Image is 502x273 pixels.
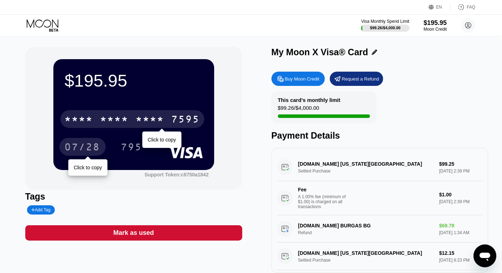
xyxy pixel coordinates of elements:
div: $195.95 [65,71,203,91]
div: Mark as used [113,229,154,237]
div: 07/28 [65,142,100,154]
div: 795 [121,142,142,154]
div: FAQ [467,5,475,10]
div: Add Tag [31,207,51,212]
div: Click to copy [74,165,102,170]
div: Visa Monthly Spend Limit$99.26/$4,000.00 [361,19,409,32]
div: 07/28 [59,138,106,156]
div: Add Tag [27,205,55,215]
div: EN [429,4,450,11]
div: Click to copy [148,137,176,143]
div: 7595 [171,114,200,126]
div: Buy Moon Credit [271,72,325,86]
div: $99.26 / $4,000.00 [278,105,319,114]
div: FAQ [450,4,475,11]
div: EN [436,5,442,10]
div: 795 [116,138,148,156]
div: A 1.00% fee (minimum of $1.00) is charged on all transactions [298,194,352,209]
div: Support Token: c8750a1842 [144,172,208,177]
iframe: Schaltfläche zum Öffnen des Messaging-Fensters [474,244,496,267]
div: Payment Details [271,130,488,141]
div: $1.00 [439,192,482,197]
div: Visa Monthly Spend Limit [361,19,409,24]
div: Support Token:c8750a1842 [144,172,208,177]
div: $195.95Moon Credit [424,19,447,32]
div: $195.95 [424,19,447,27]
div: Mark as used [25,225,242,241]
div: FeeA 1.00% fee (minimum of $1.00) is charged on all transactions$1.00[DATE] 2:39 PM [277,181,483,215]
div: Request a Refund [342,76,379,82]
div: Moon Credit [424,27,447,32]
div: Fee [298,187,348,192]
div: $99.26 / $4,000.00 [370,26,401,30]
div: [DATE] 2:39 PM [439,199,482,204]
div: Buy Moon Credit [285,76,319,82]
div: My Moon X Visa® Card [271,47,368,57]
div: Tags [25,191,242,202]
div: Request a Refund [330,72,383,86]
div: This card’s monthly limit [278,97,340,103]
